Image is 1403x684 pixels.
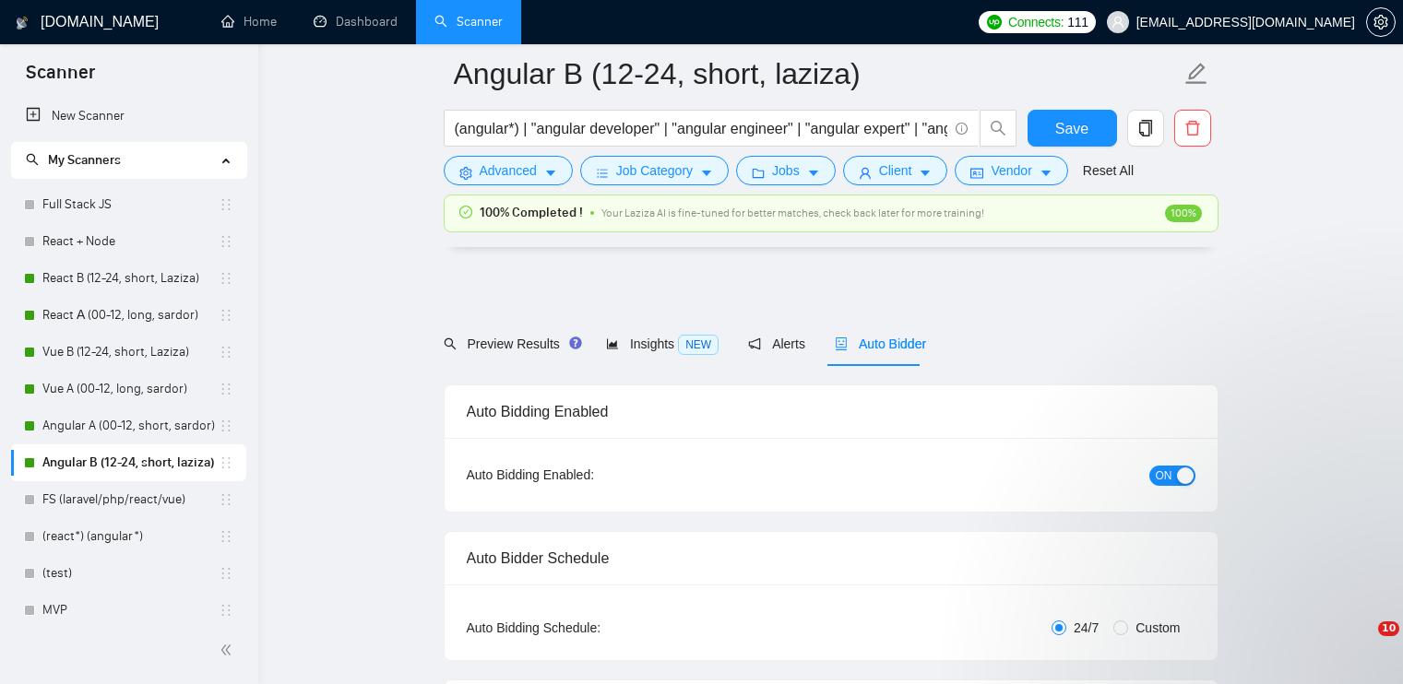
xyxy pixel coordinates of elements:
li: FS (laravel/php/react/vue) [11,481,246,518]
span: holder [219,197,233,212]
span: 111 [1067,12,1088,32]
span: holder [219,382,233,396]
span: caret-down [544,166,557,180]
a: New Scanner [26,98,232,135]
li: Angular B (12-24, short, laziza) [11,444,246,481]
button: setting [1366,7,1396,37]
li: React А (00-12, long, sardor) [11,297,246,334]
span: caret-down [1040,166,1052,180]
li: MVP [11,592,246,629]
span: ON [1156,466,1172,486]
span: edit [1184,62,1208,86]
div: Auto Bidding Enabled [467,385,1195,438]
li: (react*) (angular*) [11,518,246,555]
span: Your Laziza AI is fine-tuned for better matches, check back later for more training! [601,206,984,219]
button: Save [1028,110,1117,147]
a: React B (12-24, short, Laziza) [42,260,219,297]
button: search [980,110,1017,147]
span: holder [219,566,233,581]
a: Vue B (12-24, short, Laziza) [42,334,219,371]
li: New Scanner [11,98,246,135]
span: Scanner [11,59,110,98]
span: Save [1055,117,1088,140]
span: holder [219,345,233,360]
span: holder [219,455,233,470]
span: double-left [220,641,238,659]
li: Vue B (12-24, short, Laziza) [11,334,246,371]
span: caret-down [807,166,820,180]
span: Jobs [772,160,800,181]
a: searchScanner [434,14,503,29]
button: folderJobscaret-down [736,156,836,185]
a: (react*) (angular*) [42,518,219,555]
a: React + Node [42,223,219,260]
span: Alerts [748,336,805,351]
img: logo [16,8,29,38]
a: dashboardDashboard [314,14,398,29]
span: notification [748,337,761,350]
span: caret-down [700,166,713,180]
li: Angular A (00-12, short, sardor) [11,407,246,444]
span: 100% Completed ! [480,203,583,223]
span: Auto Bidder [835,336,926,351]
span: delete [1175,120,1210,136]
span: NEW [678,335,719,355]
div: Tooltip anchor [567,335,584,351]
input: Search Freelance Jobs... [455,117,947,140]
a: Vue A (00-12, long, sardor) [42,371,219,407]
span: Preview Results [444,336,577,351]
span: copy [1128,120,1163,136]
span: 100% [1165,205,1202,222]
a: MVP [42,592,219,629]
img: upwork-logo.png [987,15,1002,29]
span: 10 [1378,621,1399,636]
a: Angular B (12-24, short, laziza) [42,444,219,481]
a: React А (00-12, long, sardor) [42,297,219,334]
span: holder [219,529,233,544]
button: settingAdvancedcaret-down [444,156,573,185]
span: My Scanners [26,152,121,168]
span: search [981,120,1016,136]
span: holder [219,271,233,286]
span: info-circle [956,123,968,135]
button: barsJob Categorycaret-down [580,156,729,185]
span: holder [219,603,233,618]
li: React B (12-24, short, Laziza) [11,260,246,297]
a: Full Stack JS [42,186,219,223]
button: copy [1127,110,1164,147]
span: Client [879,160,912,181]
span: My Scanners [48,152,121,168]
div: Auto Bidding Schedule: [467,618,709,638]
div: Auto Bidder Schedule [467,532,1195,584]
iframe: Intercom live chat [1340,621,1385,666]
span: check-circle [459,206,472,218]
li: React + Node [11,223,246,260]
span: setting [1367,15,1395,29]
a: (test) [42,555,219,592]
span: holder [219,492,233,507]
div: Auto Bidding Enabled: [467,465,709,485]
span: area-chart [606,337,619,350]
a: FS (laravel/php/react/vue) [42,481,219,518]
span: bars [596,166,609,180]
span: Connects: [1008,12,1064,32]
a: homeHome [221,14,277,29]
span: Insights [606,336,719,351]
span: robot [835,337,848,350]
a: Angular A (00-12, short, sardor) [42,407,219,444]
span: holder [219,308,233,323]
span: user [859,166,872,180]
span: Job Category [616,160,693,181]
span: search [26,153,39,166]
a: Reset All [1083,160,1134,181]
span: folder [752,166,765,180]
span: holder [219,234,233,249]
span: caret-down [919,166,932,180]
a: setting [1366,15,1396,29]
span: setting [459,166,472,180]
button: idcardVendorcaret-down [955,156,1067,185]
span: Vendor [991,160,1031,181]
span: holder [219,419,233,433]
input: Scanner name... [454,51,1181,97]
span: Advanced [480,160,537,181]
